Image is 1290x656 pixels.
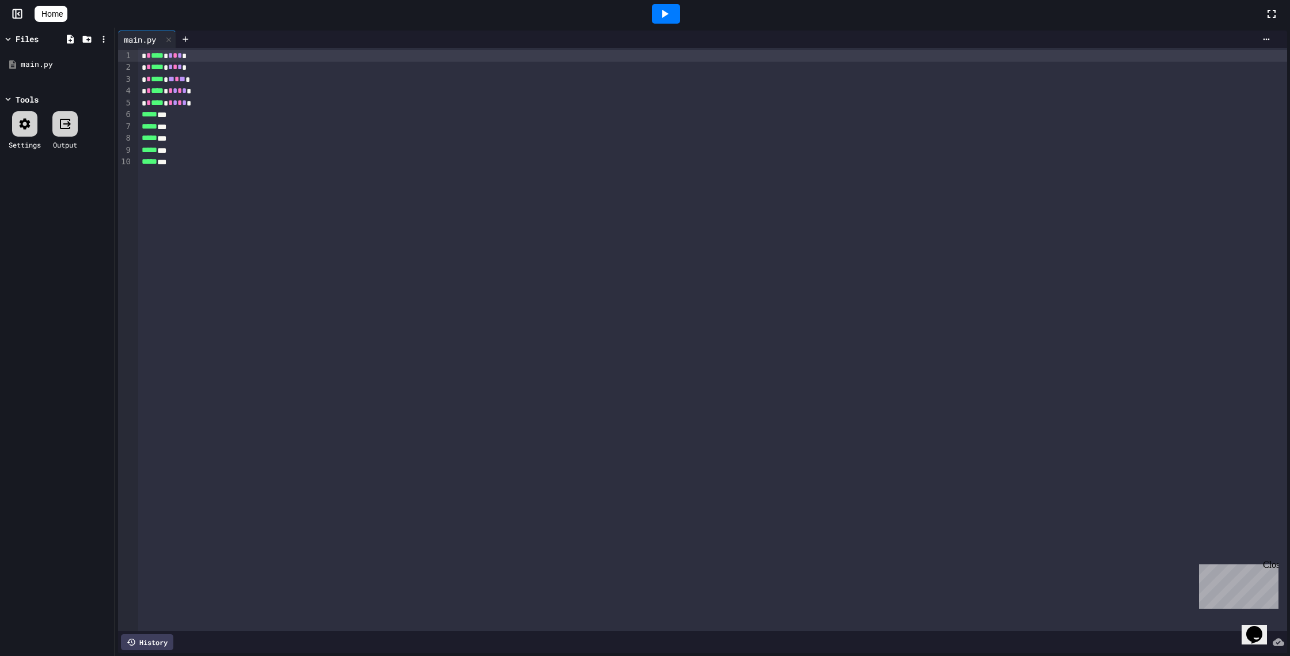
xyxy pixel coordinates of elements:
div: main.py [118,31,176,48]
div: 4 [118,85,132,97]
iframe: chat widget [1194,560,1278,609]
div: 9 [118,145,132,156]
div: 3 [118,74,132,85]
div: 6 [118,109,132,120]
div: 7 [118,121,132,133]
div: 2 [118,62,132,73]
div: 10 [118,156,132,168]
iframe: chat widget [1242,610,1278,644]
div: History [121,634,173,650]
div: main.py [118,33,162,46]
div: Chat with us now!Close [5,5,79,73]
a: Home [35,6,67,22]
div: 1 [118,50,132,62]
div: 5 [118,97,132,109]
div: Output [53,140,77,150]
div: Tools [16,93,39,105]
div: Settings [9,140,41,150]
div: main.py [21,59,111,70]
span: Home [41,8,63,20]
div: 8 [118,133,132,144]
div: Files [16,33,39,45]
